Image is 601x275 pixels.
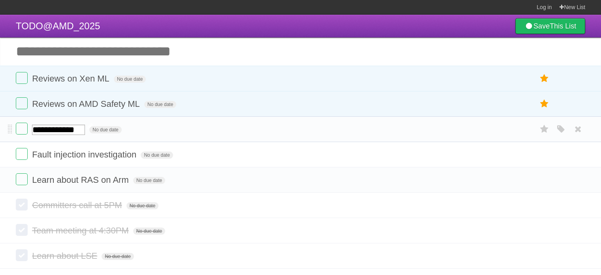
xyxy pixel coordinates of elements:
label: Star task [537,72,552,85]
span: No due date [144,101,176,108]
span: No due date [126,202,158,209]
span: Committers call at 5PM [32,200,124,210]
label: Done [16,249,28,261]
label: Done [16,97,28,109]
span: Reviews on AMD Safety ML [32,99,142,109]
span: No due date [102,253,134,260]
label: Done [16,148,28,160]
label: Done [16,224,28,236]
span: No due date [133,228,165,235]
span: No due date [89,126,121,133]
b: This List [550,22,576,30]
span: Learn about LSE [32,251,99,261]
span: TODO@AMD_2025 [16,21,100,31]
span: No due date [141,152,173,159]
span: Reviews on Xen ML [32,74,111,83]
span: No due date [114,76,146,83]
label: Star task [537,97,552,110]
a: SaveThis List [515,18,585,34]
span: Learn about RAS on Arm [32,175,131,185]
label: Done [16,72,28,84]
label: Star task [537,123,552,136]
span: Fault injection investigation [32,150,138,159]
label: Done [16,199,28,211]
span: Team meeting at 4:30PM [32,226,131,235]
label: Done [16,173,28,185]
label: Done [16,123,28,135]
span: No due date [133,177,165,184]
